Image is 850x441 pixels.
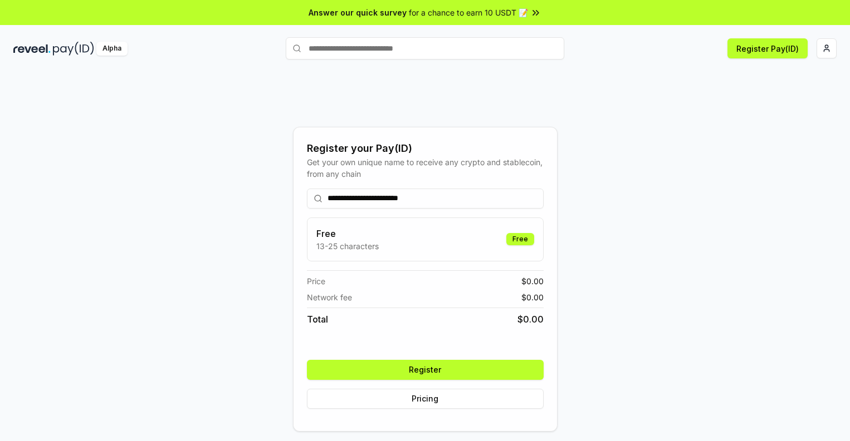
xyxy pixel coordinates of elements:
[307,141,544,156] div: Register your Pay(ID)
[307,156,544,180] div: Get your own unique name to receive any crypto and stablecoin, from any chain
[13,42,51,56] img: reveel_dark
[309,7,407,18] span: Answer our quick survey
[307,275,325,287] span: Price
[506,233,534,245] div: Free
[517,313,544,326] span: $ 0.00
[521,291,544,303] span: $ 0.00
[727,38,808,58] button: Register Pay(ID)
[307,389,544,409] button: Pricing
[316,240,379,252] p: 13-25 characters
[307,291,352,303] span: Network fee
[521,275,544,287] span: $ 0.00
[96,42,128,56] div: Alpha
[409,7,528,18] span: for a chance to earn 10 USDT 📝
[53,42,94,56] img: pay_id
[307,313,328,326] span: Total
[316,227,379,240] h3: Free
[307,360,544,380] button: Register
